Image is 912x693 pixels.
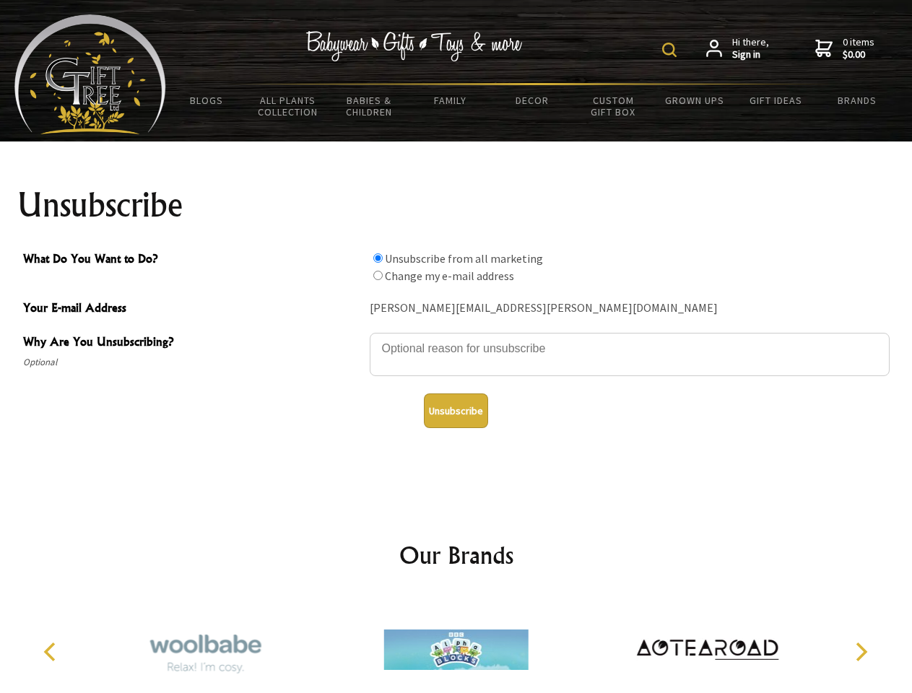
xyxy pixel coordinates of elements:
[306,31,523,61] img: Babywear - Gifts - Toys & more
[373,271,383,280] input: What Do You Want to Do?
[410,85,492,115] a: Family
[23,299,362,320] span: Your E-mail Address
[573,85,654,127] a: Custom Gift Box
[23,354,362,371] span: Optional
[373,253,383,263] input: What Do You Want to Do?
[706,36,769,61] a: Hi there,Sign in
[385,251,543,266] label: Unsubscribe from all marketing
[732,48,769,61] strong: Sign in
[29,538,884,572] h2: Our Brands
[732,36,769,61] span: Hi there,
[23,250,362,271] span: What Do You Want to Do?
[845,636,877,668] button: Next
[815,36,874,61] a: 0 items$0.00
[735,85,817,115] a: Gift Ideas
[662,43,677,57] img: product search
[17,188,895,222] h1: Unsubscribe
[36,636,68,668] button: Previous
[248,85,329,127] a: All Plants Collection
[491,85,573,115] a: Decor
[424,393,488,428] button: Unsubscribe
[385,269,514,283] label: Change my e-mail address
[370,297,890,320] div: [PERSON_NAME][EMAIL_ADDRESS][PERSON_NAME][DOMAIN_NAME]
[23,333,362,354] span: Why Are You Unsubscribing?
[166,85,248,115] a: BLOGS
[843,48,874,61] strong: $0.00
[14,14,166,134] img: Babyware - Gifts - Toys and more...
[329,85,410,127] a: Babies & Children
[843,35,874,61] span: 0 items
[653,85,735,115] a: Grown Ups
[817,85,898,115] a: Brands
[370,333,890,376] textarea: Why Are You Unsubscribing?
